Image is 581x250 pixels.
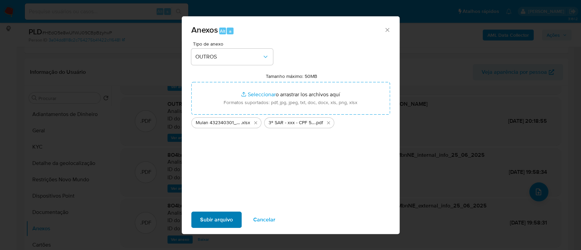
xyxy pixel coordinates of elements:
span: .xlsx [241,119,250,126]
span: 3º SAR - xxx - CPF 50911486801 - ARKYMEDE [PERSON_NAME] [269,119,315,126]
button: Subir arquivo [191,212,242,228]
span: Anexos [191,24,218,36]
span: OUTROS [195,53,262,60]
span: Cancelar [253,212,275,227]
span: Alt [220,28,225,34]
button: Cancelar [244,212,284,228]
span: Subir arquivo [200,212,233,227]
span: .pdf [315,119,323,126]
span: a [229,28,231,34]
span: Mulan 432340301_2025_10_01_16_35_04 [196,119,241,126]
label: Tamanho máximo: 50MB [266,73,317,79]
ul: Archivos seleccionados [191,115,390,128]
button: Cerrar [384,27,390,33]
span: Tipo de anexo [193,41,275,46]
button: OUTROS [191,49,273,65]
button: Eliminar Mulan 432340301_2025_10_01_16_35_04.xlsx [252,119,260,127]
button: Eliminar 3º SAR - xxx - CPF 50911486801 - ARKYMEDE WANDAS ROSA DA SILVA.pdf [324,119,333,127]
